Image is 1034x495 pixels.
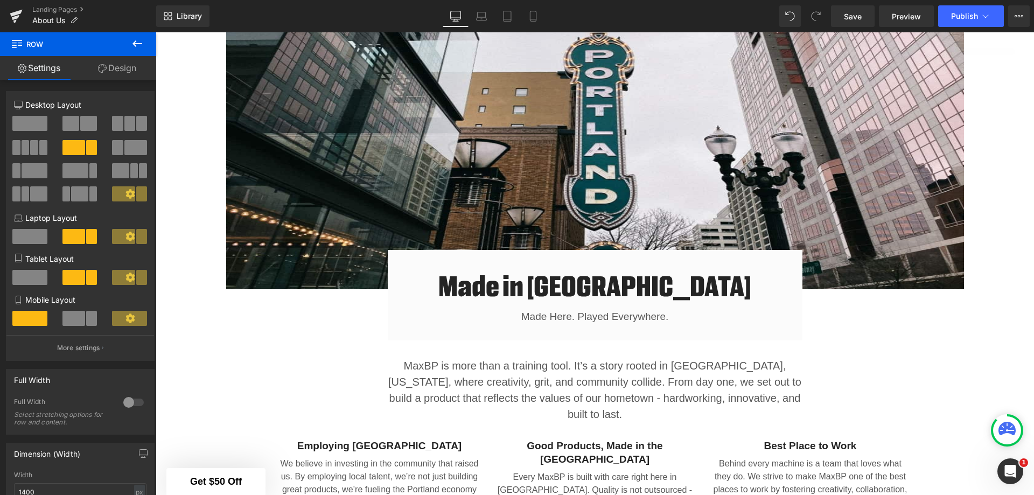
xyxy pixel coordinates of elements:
[443,5,469,27] a: Desktop
[892,11,921,22] span: Preview
[11,32,118,56] span: Row
[469,5,494,27] a: Laptop
[938,5,1004,27] button: Publish
[1008,5,1030,27] button: More
[249,278,630,291] p: Made Here. Played Everywhere.
[844,11,862,22] span: Save
[124,425,324,490] p: We believe in investing in the community that raised us. By employing local talent, we’re not jus...
[57,343,100,353] p: More settings
[1019,458,1028,467] span: 1
[951,12,978,20] span: Publish
[14,471,146,479] div: Width
[124,407,324,421] p: Employing [GEOGRAPHIC_DATA]
[14,369,50,385] div: Full Width
[78,56,156,80] a: Design
[232,325,647,390] p: MaxBP is more than a training tool. It’s a story rooted in [GEOGRAPHIC_DATA], [US_STATE], where c...
[14,443,80,458] div: Dimension (Width)
[177,11,202,21] span: Library
[555,407,754,421] p: Best Place to Work
[494,5,520,27] a: Tablet
[249,235,630,274] h3: Made in [GEOGRAPHIC_DATA]
[32,16,66,25] span: About Us
[339,407,539,434] p: Good Products, Made in the [GEOGRAPHIC_DATA]
[32,5,156,14] a: Landing Pages
[805,5,827,27] button: Redo
[14,212,146,224] p: Laptop Layout
[555,425,754,490] p: Behind every machine is a team that loves what they do. We strive to make MaxBP one of the best p...
[14,253,146,264] p: Tablet Layout
[6,335,154,360] button: More settings
[14,294,146,305] p: Mobile Layout
[156,5,209,27] a: New Library
[997,458,1023,484] iframe: Intercom live chat
[779,5,801,27] button: Undo
[14,411,111,426] div: Select stretching options for row and content.
[879,5,934,27] a: Preview
[14,398,113,409] div: Full Width
[520,5,546,27] a: Mobile
[14,99,146,110] p: Desktop Layout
